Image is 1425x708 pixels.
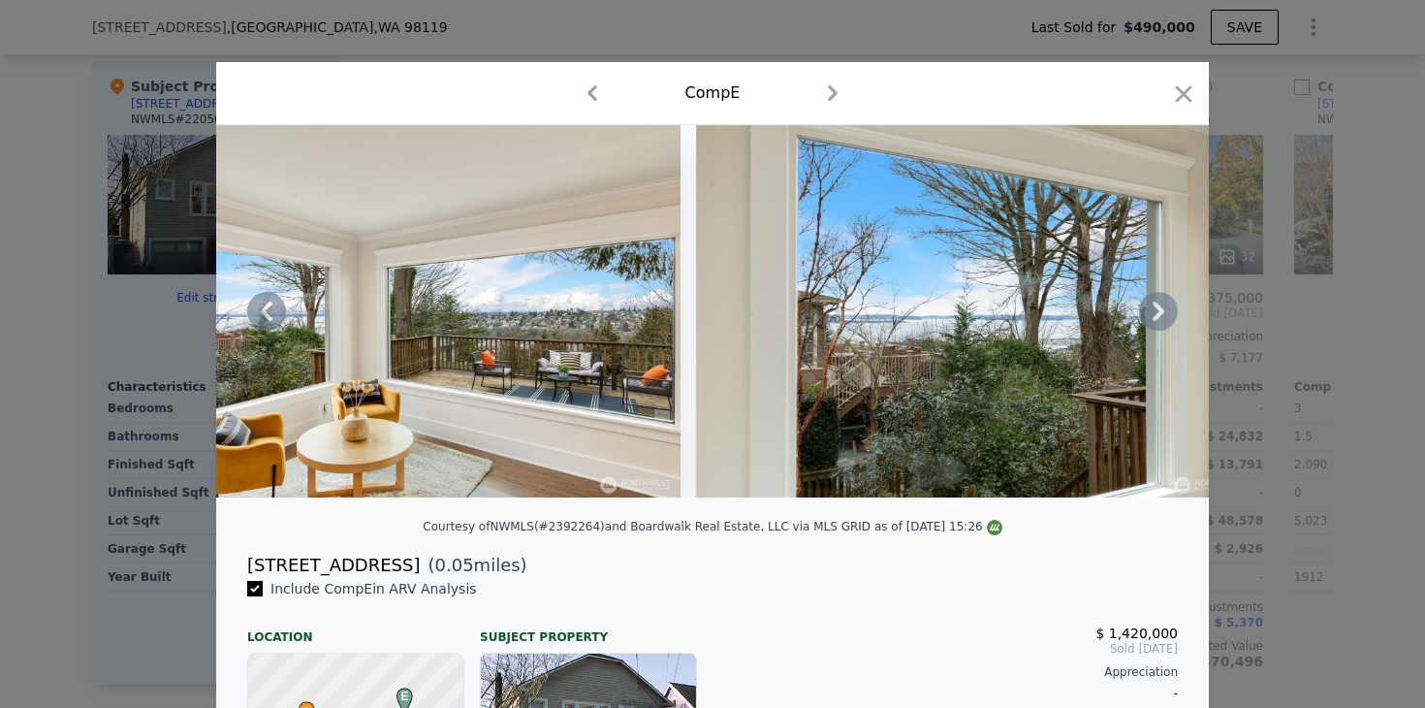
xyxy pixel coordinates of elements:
div: Appreciation [728,664,1178,680]
img: Property Img [696,125,1254,498]
div: E [392,688,403,699]
span: E [392,688,418,705]
span: $ 1,420,000 [1095,626,1178,641]
div: Comp E [685,81,741,105]
img: NWMLS Logo [987,520,1002,535]
span: Include Comp E in ARV Analysis [263,581,485,596]
div: Subject Property [480,614,697,645]
img: Property Img [122,125,681,498]
span: ( miles) [420,552,526,579]
span: 0.05 [435,555,474,575]
div: - [728,680,1178,707]
div: Courtesy of NWMLS (#2392264) and Boardwalk Real Estate, LLC via MLS GRID as of [DATE] 15:26 [423,520,1001,533]
div: Location [247,614,464,645]
span: Sold [DATE] [728,641,1178,657]
div: [STREET_ADDRESS] [247,552,420,579]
